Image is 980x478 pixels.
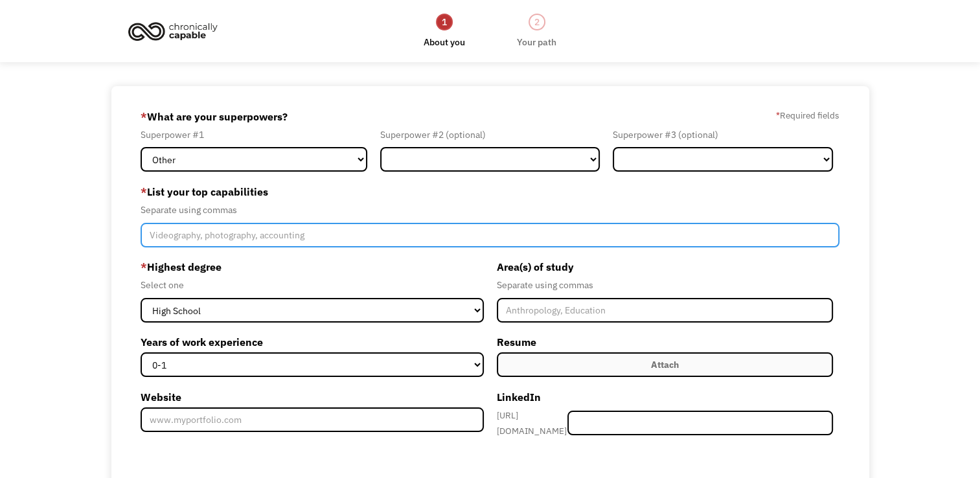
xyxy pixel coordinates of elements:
[424,12,465,50] a: 1About you
[497,407,568,438] div: [URL][DOMAIN_NAME]
[613,127,833,142] div: Superpower #3 (optional)
[380,127,600,142] div: Superpower #2 (optional)
[141,277,484,293] div: Select one
[124,17,222,45] img: Chronically Capable logo
[497,352,834,377] label: Attach
[651,357,679,372] div: Attach
[141,332,484,352] label: Years of work experience
[776,108,839,123] label: Required fields
[517,12,556,50] a: 2Your path
[141,106,288,127] label: What are your superpowers?
[424,34,465,50] div: About you
[497,277,834,293] div: Separate using commas
[497,387,834,407] label: LinkedIn
[141,256,484,277] label: Highest degree
[141,223,839,247] input: Videography, photography, accounting
[529,14,545,30] div: 2
[497,332,834,352] label: Resume
[141,181,839,202] label: List your top capabilities
[497,298,834,323] input: Anthropology, Education
[141,407,484,432] input: www.myportfolio.com
[141,127,367,142] div: Superpower #1
[436,14,453,30] div: 1
[141,387,484,407] label: Website
[497,256,834,277] label: Area(s) of study
[517,34,556,50] div: Your path
[141,202,839,218] div: Separate using commas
